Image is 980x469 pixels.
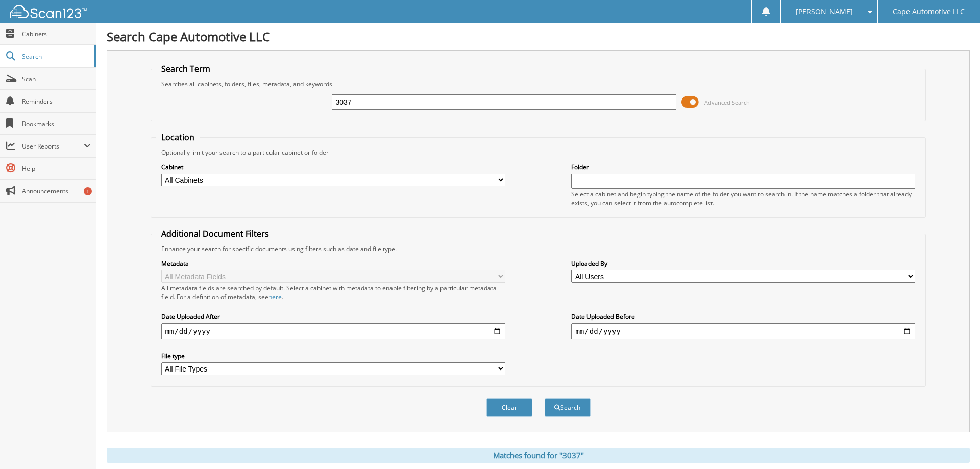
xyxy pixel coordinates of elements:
[704,98,750,106] span: Advanced Search
[571,259,915,268] label: Uploaded By
[10,5,87,18] img: scan123-logo-white.svg
[156,228,274,239] legend: Additional Document Filters
[22,164,91,173] span: Help
[156,80,921,88] div: Searches all cabinets, folders, files, metadata, and keywords
[161,312,505,321] label: Date Uploaded After
[84,187,92,195] div: 1
[161,259,505,268] label: Metadata
[161,163,505,171] label: Cabinet
[571,190,915,207] div: Select a cabinet and begin typing the name of the folder you want to search in. If the name match...
[22,52,89,61] span: Search
[571,312,915,321] label: Date Uploaded Before
[161,323,505,339] input: start
[571,163,915,171] label: Folder
[22,97,91,106] span: Reminders
[486,398,532,417] button: Clear
[161,352,505,360] label: File type
[22,142,84,151] span: User Reports
[156,63,215,75] legend: Search Term
[156,148,921,157] div: Optionally limit your search to a particular cabinet or folder
[107,448,970,463] div: Matches found for "3037"
[893,9,965,15] span: Cape Automotive LLC
[22,75,91,83] span: Scan
[156,132,200,143] legend: Location
[107,28,970,45] h1: Search Cape Automotive LLC
[22,187,91,195] span: Announcements
[545,398,591,417] button: Search
[796,9,853,15] span: [PERSON_NAME]
[571,323,915,339] input: end
[22,119,91,128] span: Bookmarks
[268,292,282,301] a: here
[156,244,921,253] div: Enhance your search for specific documents using filters such as date and file type.
[22,30,91,38] span: Cabinets
[161,284,505,301] div: All metadata fields are searched by default. Select a cabinet with metadata to enable filtering b...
